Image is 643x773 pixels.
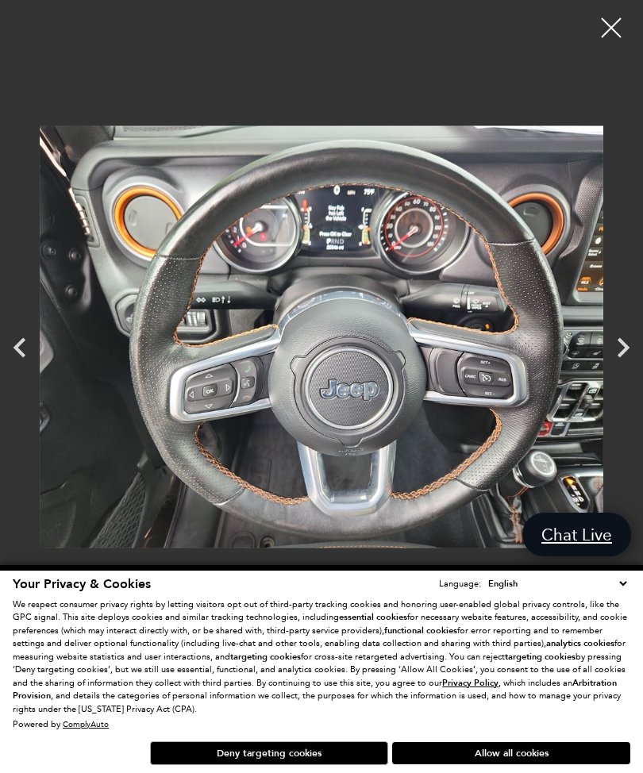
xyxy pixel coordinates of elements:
[150,741,388,765] button: Deny targeting cookies
[442,677,499,689] u: Privacy Policy
[484,576,630,591] select: Language Select
[505,651,576,663] strong: targeting cookies
[392,742,630,764] button: Allow all cookies
[546,637,614,649] strong: analytics cookies
[439,579,481,588] div: Language:
[384,625,457,636] strong: functional cookies
[13,575,151,593] span: Your Privacy & Cookies
[230,651,301,663] strong: targeting cookies
[522,513,631,556] a: Chat Live
[339,611,407,623] strong: essential cookies
[40,12,603,662] img: Used 2022 Granite Crystal Metallic Clearcoat Jeep Mojave image 19
[13,720,109,729] div: Powered by
[13,598,630,717] p: We respect consumer privacy rights by letting visitors opt out of third-party tracking cookies an...
[533,524,620,545] span: Chat Live
[63,719,109,729] a: ComplyAuto
[603,320,643,375] div: Next
[13,677,617,702] strong: Arbitration Provision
